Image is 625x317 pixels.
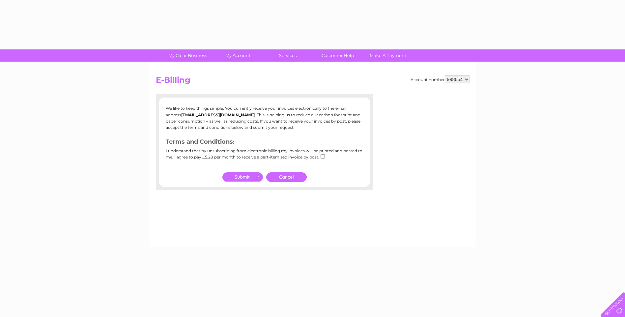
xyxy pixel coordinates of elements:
[166,105,363,130] p: We like to keep things simple. You currently receive your invoices electronically to the email ad...
[361,49,415,62] a: Make A Payment
[266,172,307,182] a: Cancel
[156,75,469,88] h2: E-Billing
[166,149,363,164] div: I understand that by unsubscribing from electronic billing my invoices will be printed and posted...
[222,172,263,182] input: Submit
[211,49,265,62] a: My Account
[160,49,215,62] a: My Clear Business
[181,112,255,117] b: [EMAIL_ADDRESS][DOMAIN_NAME]
[411,75,469,83] div: Account number
[311,49,365,62] a: Customer Help
[166,137,363,149] h3: Terms and Conditions:
[261,49,315,62] a: Services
